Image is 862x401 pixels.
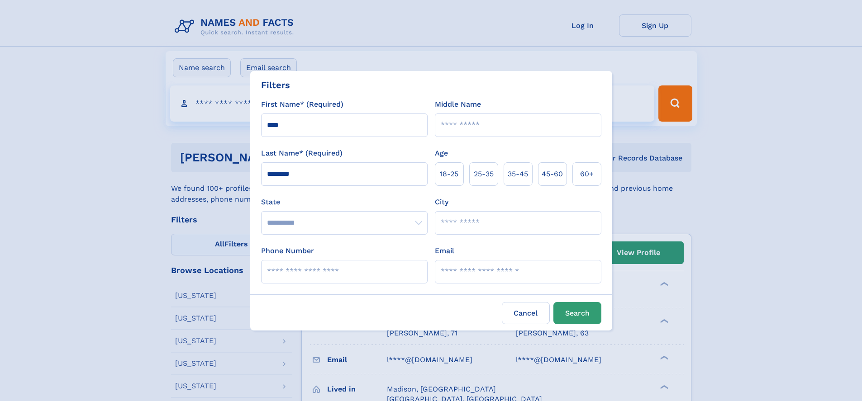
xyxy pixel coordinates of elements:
[261,197,428,208] label: State
[508,169,528,179] span: 35‑45
[542,169,563,179] span: 45‑60
[474,169,494,179] span: 25‑35
[580,169,594,179] span: 60+
[261,99,343,110] label: First Name* (Required)
[435,148,448,159] label: Age
[261,245,314,256] label: Phone Number
[440,169,458,179] span: 18‑25
[502,302,550,324] label: Cancel
[261,78,290,92] div: Filters
[435,197,448,208] label: City
[261,148,343,159] label: Last Name* (Required)
[435,245,454,256] label: Email
[435,99,481,110] label: Middle Name
[553,302,601,324] button: Search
